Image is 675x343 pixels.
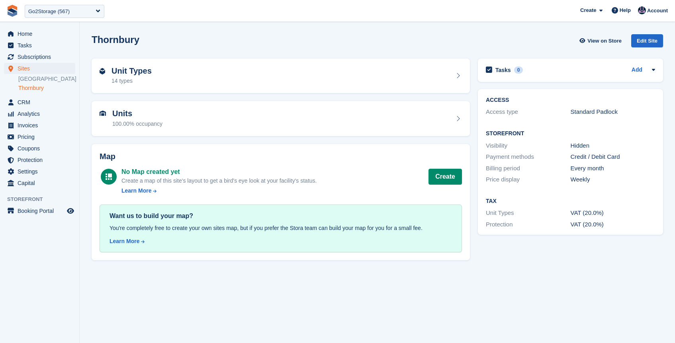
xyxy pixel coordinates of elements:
[571,164,655,173] div: Every month
[571,107,655,117] div: Standard Padlock
[631,34,663,51] a: Edit Site
[18,97,65,108] span: CRM
[486,198,655,205] h2: Tax
[18,166,65,177] span: Settings
[18,28,65,39] span: Home
[486,164,571,173] div: Billing period
[4,63,75,74] a: menu
[486,220,571,229] div: Protection
[4,40,75,51] a: menu
[18,63,65,74] span: Sites
[121,187,151,195] div: Learn More
[18,84,75,92] a: Thornbury
[486,97,655,103] h2: ACCESS
[428,169,462,185] button: Create
[121,187,317,195] a: Learn More
[571,175,655,184] div: Weekly
[571,209,655,218] div: VAT (20.0%)
[4,120,75,131] a: menu
[4,97,75,108] a: menu
[18,131,65,142] span: Pricing
[18,51,65,62] span: Subscriptions
[18,75,75,83] a: [GEOGRAPHIC_DATA]
[121,177,317,185] div: Create a map of this site's layout to get a bird's eye look at your facility's status.
[110,237,139,246] div: Learn More
[571,152,655,162] div: Credit / Debit Card
[18,154,65,166] span: Protection
[110,224,452,232] div: You're completely free to create your own sites map, but if you prefer the Stora team can build y...
[638,6,646,14] img: Oliver Bruce
[578,34,625,47] a: View on Store
[110,211,452,221] div: Want us to build your map?
[4,205,75,216] a: menu
[92,58,470,94] a: Unit Types 14 types
[110,237,452,246] a: Learn More
[486,209,571,218] div: Unit Types
[18,205,65,216] span: Booking Portal
[18,40,65,51] span: Tasks
[18,177,65,189] span: Capital
[486,175,571,184] div: Price display
[631,34,663,47] div: Edit Site
[121,167,317,177] div: No Map created yet
[112,66,152,76] h2: Unit Types
[100,68,105,74] img: unit-type-icn-2b2737a686de81e16bb02015468b77c625bbabd49415b5ef34ead5e3b44a266d.svg
[4,131,75,142] a: menu
[486,131,655,137] h2: Storefront
[7,195,79,203] span: Storefront
[571,220,655,229] div: VAT (20.0%)
[18,108,65,119] span: Analytics
[112,120,162,128] div: 100.00% occupancy
[486,152,571,162] div: Payment methods
[4,51,75,62] a: menu
[92,34,139,45] h2: Thornbury
[4,166,75,177] a: menu
[587,37,622,45] span: View on Store
[514,66,523,74] div: 0
[486,107,571,117] div: Access type
[495,66,511,74] h2: Tasks
[4,154,75,166] a: menu
[4,28,75,39] a: menu
[620,6,631,14] span: Help
[106,173,112,180] img: map-icn-white-8b231986280072e83805622d3debb4903e2986e43859118e7b4002611c8ef794.svg
[66,206,75,216] a: Preview store
[18,143,65,154] span: Coupons
[100,111,106,116] img: unit-icn-7be61d7bf1b0ce9d3e12c5938cc71ed9869f7b940bace4675aadf7bd6d80202e.svg
[632,66,642,75] a: Add
[4,177,75,189] a: menu
[6,5,18,17] img: stora-icon-8386f47178a22dfd0bd8f6a31ec36ba5ce8667c1dd55bd0f319d3a0aa187defe.svg
[100,152,462,161] h2: Map
[112,77,152,85] div: 14 types
[647,7,668,15] span: Account
[571,141,655,150] div: Hidden
[18,120,65,131] span: Invoices
[28,8,70,16] div: Go2Storage (567)
[4,108,75,119] a: menu
[486,141,571,150] div: Visibility
[112,109,162,118] h2: Units
[92,101,470,136] a: Units 100.00% occupancy
[4,143,75,154] a: menu
[580,6,596,14] span: Create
